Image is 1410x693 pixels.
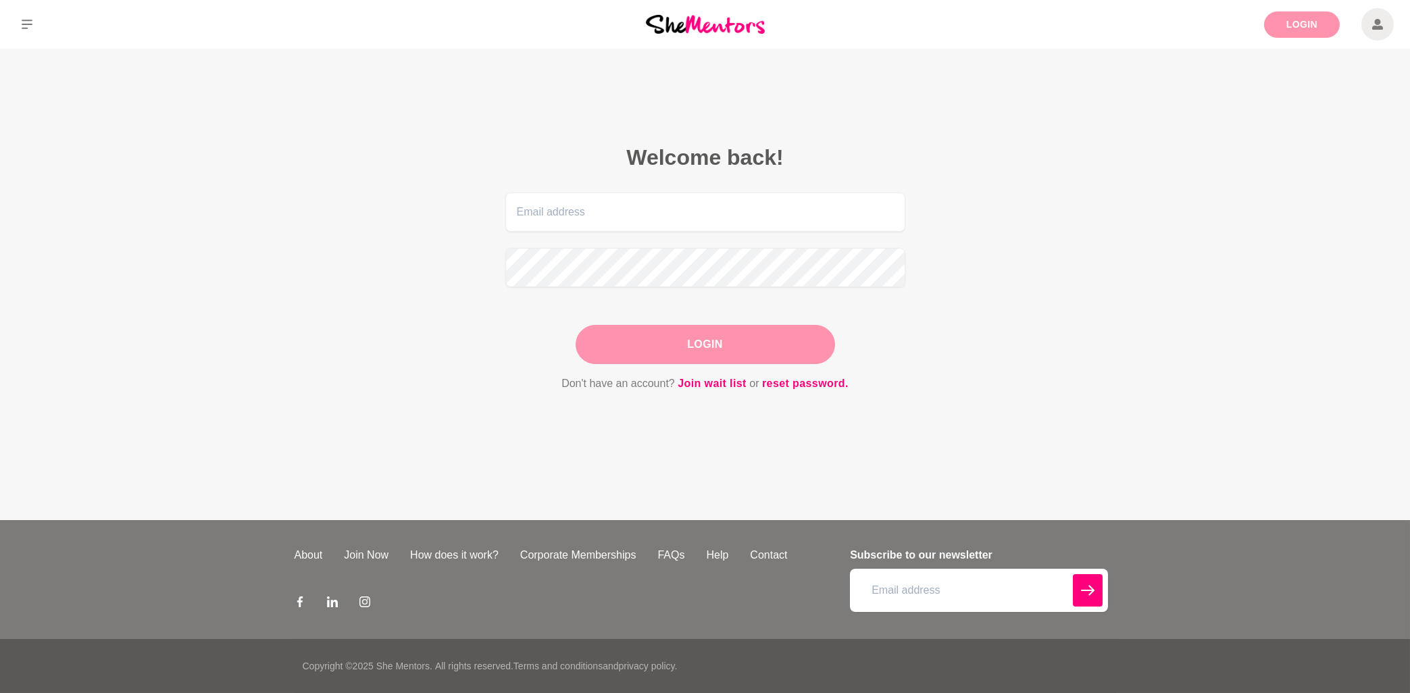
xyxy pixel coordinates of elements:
a: Help [695,547,739,563]
p: All rights reserved. and . [435,659,677,673]
a: Facebook [295,596,305,612]
a: Contact [739,547,798,563]
img: She Mentors Logo [646,15,765,33]
input: Email address [850,569,1107,612]
h2: Welcome back! [505,144,905,171]
p: Copyright © 2025 She Mentors . [303,659,432,673]
a: LinkedIn [327,596,338,612]
a: Join Now [333,547,399,563]
a: About [284,547,334,563]
a: FAQs [647,547,695,563]
a: Instagram [359,596,370,612]
p: Don't have an account? or [505,375,905,392]
a: Login [1264,11,1340,38]
a: Join wait list [678,375,747,392]
a: Terms and conditions [513,661,603,671]
input: Email address [505,192,905,232]
a: Corporate Memberships [509,547,647,563]
a: reset password. [762,375,849,392]
h4: Subscribe to our newsletter [850,547,1107,563]
a: privacy policy [619,661,675,671]
a: How does it work? [399,547,509,563]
